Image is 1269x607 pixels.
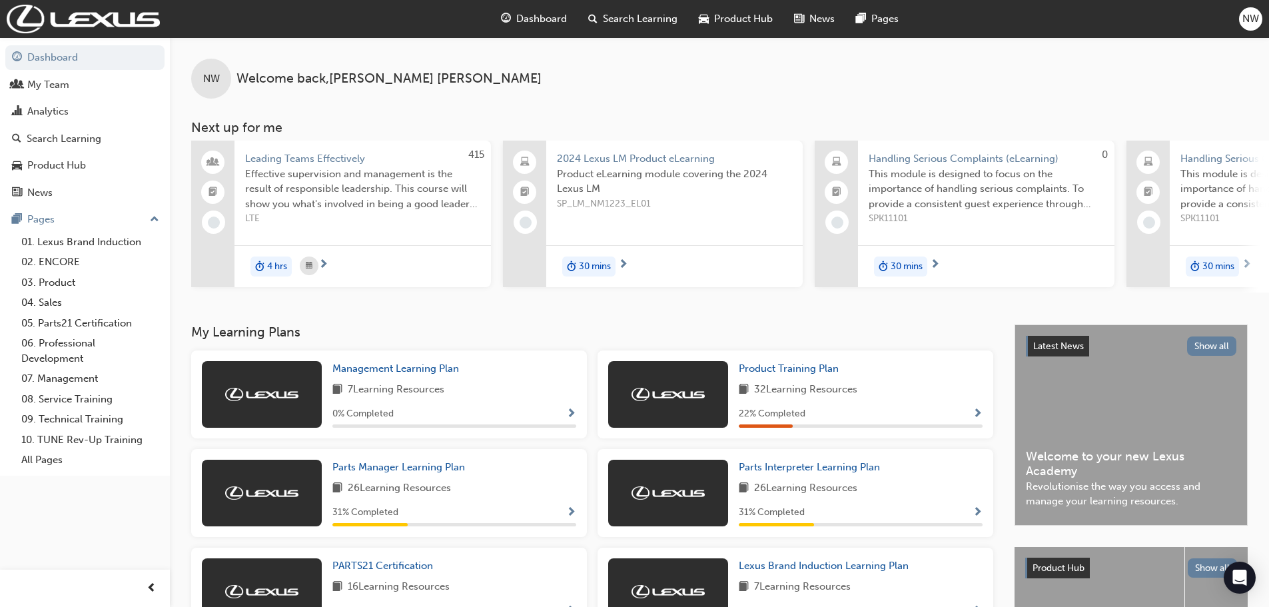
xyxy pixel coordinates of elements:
a: 03. Product [16,273,165,293]
span: duration-icon [1190,258,1200,275]
span: book-icon [332,480,342,497]
span: 26 Learning Resources [348,480,451,497]
img: Trak [632,585,705,598]
a: Product HubShow all [1025,558,1237,579]
a: 04. Sales [16,293,165,313]
span: next-icon [318,259,328,271]
span: news-icon [794,11,804,27]
span: Leading Teams Effectively [245,151,480,167]
span: Revolutionise the way you access and manage your learning resources. [1026,479,1236,509]
a: pages-iconPages [845,5,909,33]
span: duration-icon [879,258,888,275]
a: 01. Lexus Brand Induction [16,232,165,253]
button: Pages [5,207,165,232]
span: 30 mins [891,259,923,275]
span: guage-icon [501,11,511,27]
a: Latest NewsShow allWelcome to your new Lexus AcademyRevolutionise the way you access and manage y... [1015,324,1248,526]
div: Analytics [27,104,69,119]
img: Trak [225,388,298,401]
a: 07. Management [16,368,165,389]
img: Trak [632,486,705,500]
a: News [5,181,165,205]
span: 32 Learning Resources [754,382,857,398]
span: LTE [245,211,480,227]
span: book-icon [332,382,342,398]
a: 02. ENCORE [16,252,165,273]
span: duration-icon [255,258,264,275]
span: laptop-icon [1144,154,1153,171]
span: next-icon [1242,259,1252,271]
span: SPK11101 [869,211,1104,227]
a: PARTS21 Certification [332,558,438,574]
button: NW [1239,7,1262,31]
span: book-icon [739,579,749,596]
span: Handling Serious Complaints (eLearning) [869,151,1104,167]
span: learningRecordVerb_NONE-icon [208,217,220,229]
span: learningRecordVerb_NONE-icon [831,217,843,229]
span: Effective supervision and management is the result of responsible leadership. This course will sh... [245,167,480,212]
a: Product Hub [5,153,165,178]
div: My Team [27,77,69,93]
h3: Next up for me [170,120,1269,135]
span: prev-icon [147,580,157,597]
span: laptop-icon [832,154,841,171]
span: book-icon [739,382,749,398]
span: This module is designed to focus on the importance of handling serious complaints. To provide a c... [869,167,1104,212]
span: booktick-icon [520,184,530,201]
span: duration-icon [567,258,576,275]
span: Show Progress [566,408,576,420]
span: 30 mins [579,259,611,275]
a: Management Learning Plan [332,361,464,376]
span: Welcome to your new Lexus Academy [1026,449,1236,479]
div: Product Hub [27,158,86,173]
a: Parts Interpreter Learning Plan [739,460,885,475]
span: Product Hub [714,11,773,27]
span: Dashboard [516,11,567,27]
span: 31 % Completed [332,505,398,520]
span: booktick-icon [209,184,218,201]
button: Show Progress [566,504,576,521]
button: Show Progress [566,406,576,422]
span: Show Progress [973,408,983,420]
a: 05. Parts21 Certification [16,313,165,334]
a: Latest NewsShow all [1026,336,1236,357]
span: book-icon [739,480,749,497]
span: 31 % Completed [739,505,805,520]
a: Search Learning [5,127,165,151]
span: NW [1242,11,1259,27]
a: news-iconNews [783,5,845,33]
span: 16 Learning Resources [348,579,450,596]
span: car-icon [699,11,709,27]
span: laptop-icon [520,154,530,171]
span: 7 Learning Resources [754,579,851,596]
a: Trak [7,5,160,33]
span: PARTS21 Certification [332,560,433,572]
span: next-icon [618,259,628,271]
a: car-iconProduct Hub [688,5,783,33]
span: people-icon [12,79,22,91]
span: Lexus Brand Induction Learning Plan [739,560,909,572]
span: Management Learning Plan [332,362,459,374]
span: Parts Manager Learning Plan [332,461,465,473]
img: Trak [632,388,705,401]
span: next-icon [930,259,940,271]
span: 7 Learning Resources [348,382,444,398]
span: chart-icon [12,106,22,118]
span: guage-icon [12,52,22,64]
span: 2024 Lexus LM Product eLearning [557,151,792,167]
button: Show all [1187,336,1237,356]
span: people-icon [209,154,218,171]
span: News [809,11,835,27]
span: NW [203,71,220,87]
span: Show Progress [566,507,576,519]
span: calendar-icon [306,258,312,275]
span: search-icon [588,11,598,27]
a: Lexus Brand Induction Learning Plan [739,558,914,574]
span: Welcome back , [PERSON_NAME] [PERSON_NAME] [236,71,542,87]
span: Search Learning [603,11,677,27]
div: Open Intercom Messenger [1224,562,1256,594]
span: 22 % Completed [739,406,805,422]
span: 0 % Completed [332,406,394,422]
a: All Pages [16,450,165,470]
